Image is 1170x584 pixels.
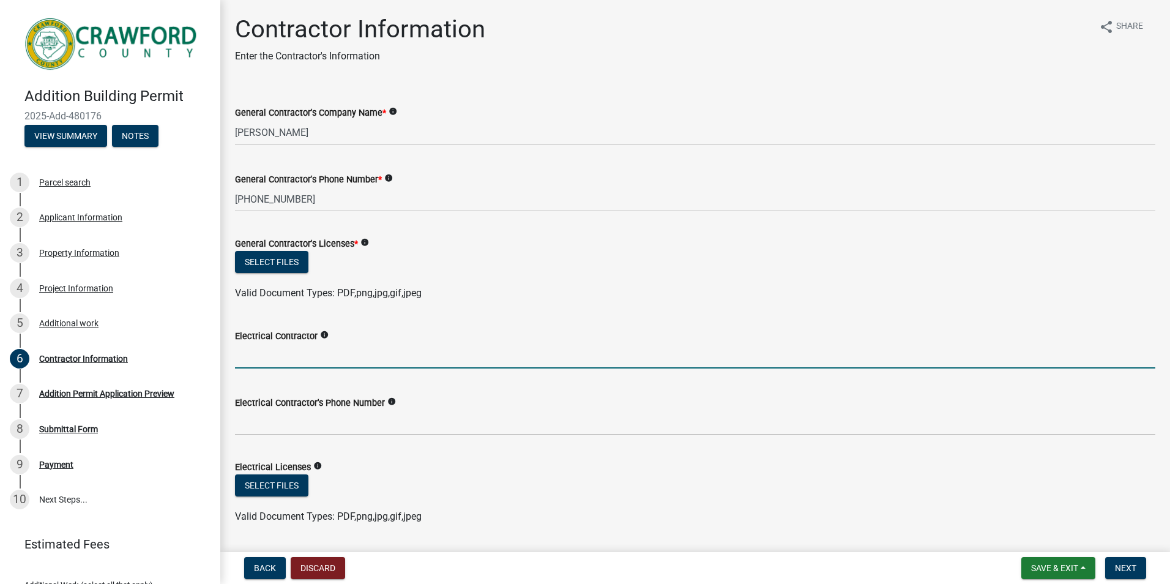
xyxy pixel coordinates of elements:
[254,563,276,573] span: Back
[235,511,422,522] span: Valid Document Types: PDF,png,jpg,gif,jpeg
[235,287,422,299] span: Valid Document Types: PDF,png,jpg,gif,jpeg
[10,349,29,369] div: 6
[39,319,99,328] div: Additional work
[235,474,308,496] button: Select files
[235,251,308,273] button: Select files
[24,125,107,147] button: View Summary
[1115,563,1136,573] span: Next
[24,110,196,122] span: 2025-Add-480176
[39,178,91,187] div: Parcel search
[39,213,122,222] div: Applicant Information
[10,490,29,509] div: 10
[235,399,385,408] label: Electrical Contractor's Phone Number
[387,397,396,406] i: info
[360,238,369,247] i: info
[313,462,322,470] i: info
[389,107,397,116] i: info
[235,49,485,64] p: Enter the Contractor's Information
[235,332,318,341] label: Electrical Contractor
[39,354,128,363] div: Contractor Information
[39,249,119,257] div: Property Information
[39,425,98,433] div: Submittal Form
[10,384,29,403] div: 7
[39,284,113,293] div: Project Information
[235,176,382,184] label: General Contractor's Phone Number
[10,532,201,556] a: Estimated Fees
[244,557,286,579] button: Back
[112,132,158,141] wm-modal-confirm: Notes
[235,15,485,44] h1: Contractor Information
[1105,557,1146,579] button: Next
[1089,15,1153,39] button: shareShare
[112,125,158,147] button: Notes
[10,279,29,298] div: 4
[10,419,29,439] div: 8
[24,132,107,141] wm-modal-confirm: Summary
[10,243,29,263] div: 3
[10,173,29,192] div: 1
[24,88,211,105] h4: Addition Building Permit
[10,455,29,474] div: 9
[1031,563,1078,573] span: Save & Exit
[10,208,29,227] div: 2
[1099,20,1114,34] i: share
[10,313,29,333] div: 5
[39,389,174,398] div: Addition Permit Application Preview
[235,240,358,249] label: General Contractor's Licenses
[320,331,329,339] i: info
[291,557,345,579] button: Discard
[1021,557,1095,579] button: Save & Exit
[235,109,386,118] label: General Contractor's Company Name
[235,463,311,472] label: Electrical Licenses
[1116,20,1143,34] span: Share
[24,13,201,75] img: Crawford County, Georgia
[39,460,73,469] div: Payment
[384,174,393,182] i: info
